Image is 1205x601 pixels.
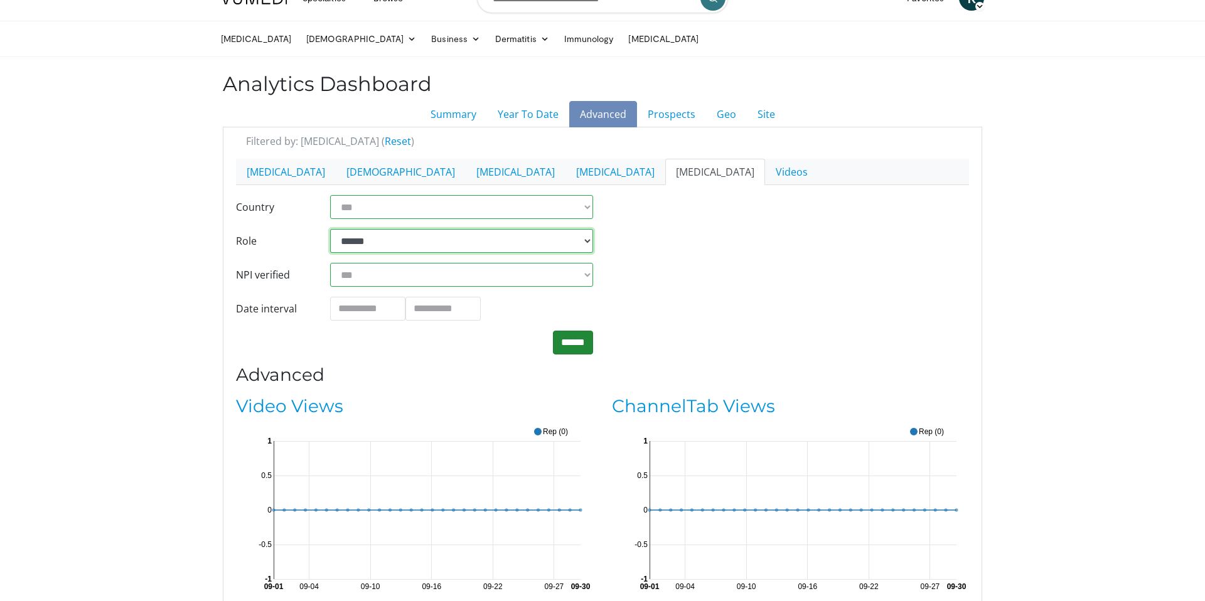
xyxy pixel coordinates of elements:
div: Filtered by: [MEDICAL_DATA] ( ) [237,134,978,149]
text: Rep (0) [543,427,568,435]
a: Video Views [236,395,343,417]
a: [MEDICAL_DATA] [565,159,665,185]
a: [MEDICAL_DATA] [665,159,765,185]
label: Country [227,195,321,219]
a: Immunology [557,26,621,51]
label: Role [227,229,321,253]
a: [DEMOGRAPHIC_DATA] [336,159,466,185]
a: Advanced [569,101,637,127]
a: [MEDICAL_DATA] [466,159,565,185]
a: Dermatitis [488,26,557,51]
a: [DEMOGRAPHIC_DATA] [299,26,424,51]
a: [MEDICAL_DATA] [621,26,706,51]
a: Site [747,101,786,127]
a: Geo [706,101,747,127]
label: NPI verified [227,263,321,287]
h3: Advanced [236,364,969,386]
text: Rep (0) [919,427,944,435]
a: Reset [385,134,411,148]
a: ChannelTab Views [612,395,775,417]
a: Summary [420,101,487,127]
h2: Analytics Dashboard [223,72,982,96]
a: Year To Date [487,101,569,127]
a: [MEDICAL_DATA] [213,26,299,51]
a: Prospects [637,101,706,127]
a: [MEDICAL_DATA] [236,159,336,185]
a: Business [424,26,488,51]
label: Date interval [227,297,321,321]
a: Videos [765,159,818,185]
